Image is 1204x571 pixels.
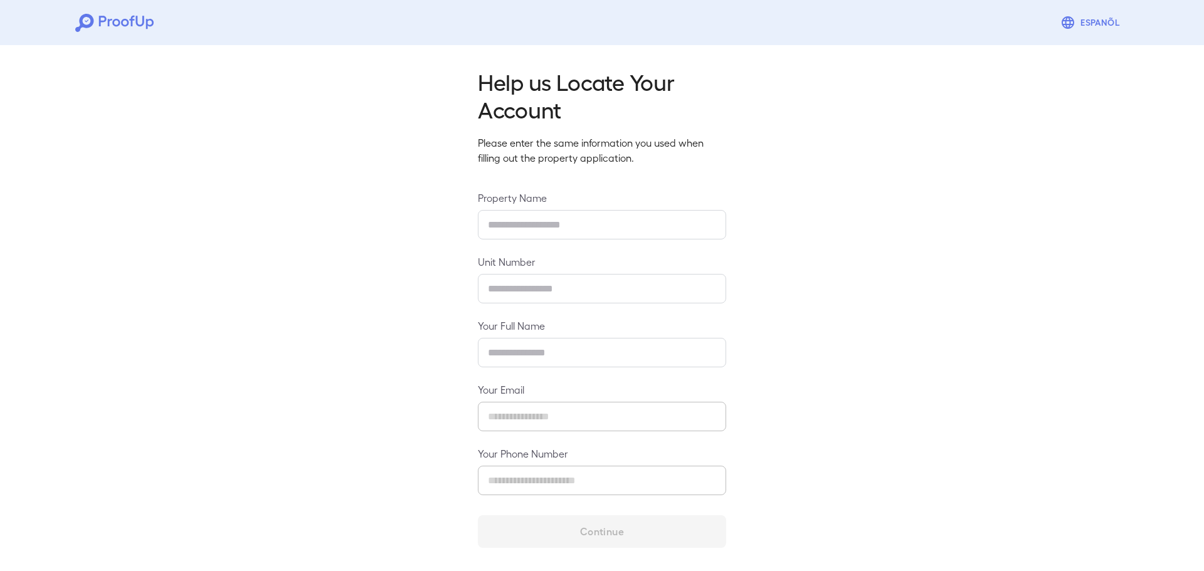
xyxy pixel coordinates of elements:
[478,68,726,123] h2: Help us Locate Your Account
[478,191,726,205] label: Property Name
[1055,10,1129,35] button: Espanõl
[478,318,726,333] label: Your Full Name
[478,446,726,461] label: Your Phone Number
[478,135,726,165] p: Please enter the same information you used when filling out the property application.
[478,382,726,397] label: Your Email
[478,254,726,269] label: Unit Number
